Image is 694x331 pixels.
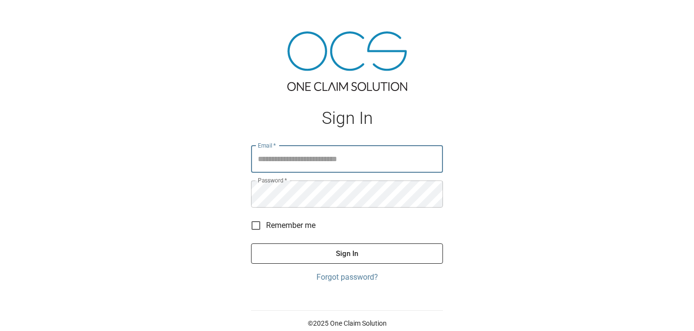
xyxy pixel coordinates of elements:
a: Forgot password? [251,271,443,283]
h1: Sign In [251,108,443,128]
label: Password [258,176,287,184]
img: ocs-logo-white-transparent.png [12,6,50,25]
label: Email [258,141,276,150]
p: © 2025 One Claim Solution [251,318,443,328]
button: Sign In [251,243,443,264]
span: Remember me [266,220,315,231]
img: ocs-logo-tra.png [287,31,407,91]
